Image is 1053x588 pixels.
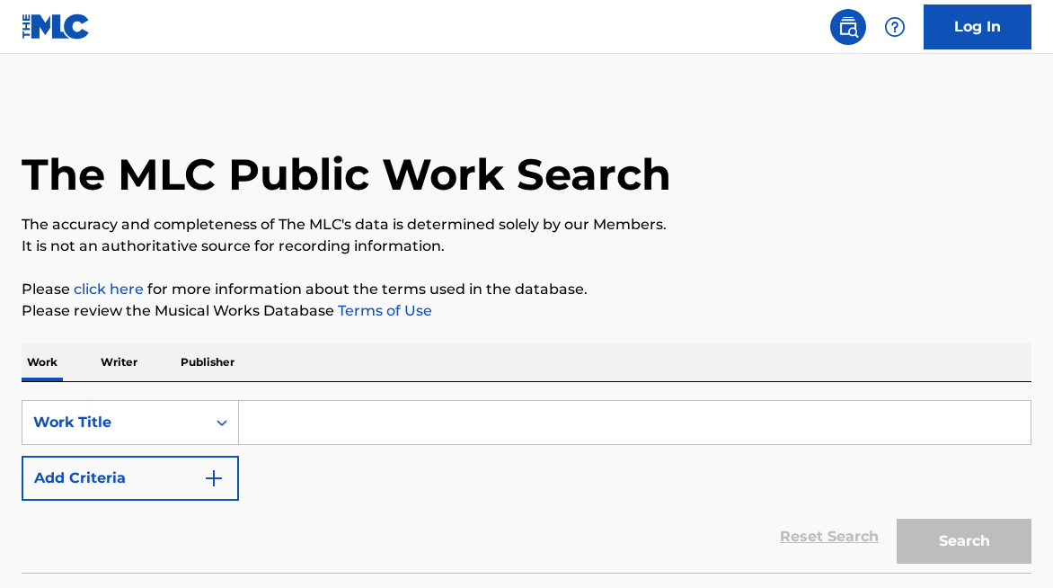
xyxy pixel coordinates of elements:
[22,214,1031,236] p: The accuracy and completeness of The MLC's data is determined solely by our Members.
[22,279,1031,300] p: Please for more information about the terms used in the database.
[22,147,671,201] h1: The MLC Public Work Search
[22,343,63,381] p: Work
[22,13,91,40] img: MLC Logo
[74,281,144,298] a: click here
[175,343,240,381] p: Publisher
[877,9,913,45] div: Help
[837,16,859,38] img: search
[334,302,432,319] a: Terms of Use
[22,400,1031,573] form: Search Form
[203,468,225,489] img: 9d2ae6d4665cec9f34b9.svg
[22,456,239,501] button: Add Criteria
[95,343,143,381] p: Writer
[884,16,906,38] img: help
[33,412,195,433] div: Work Title
[924,4,1031,49] a: Log In
[22,300,1031,322] p: Please review the Musical Works Database
[22,236,1031,257] p: It is not an authoritative source for recording information.
[830,9,866,45] a: Public Search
